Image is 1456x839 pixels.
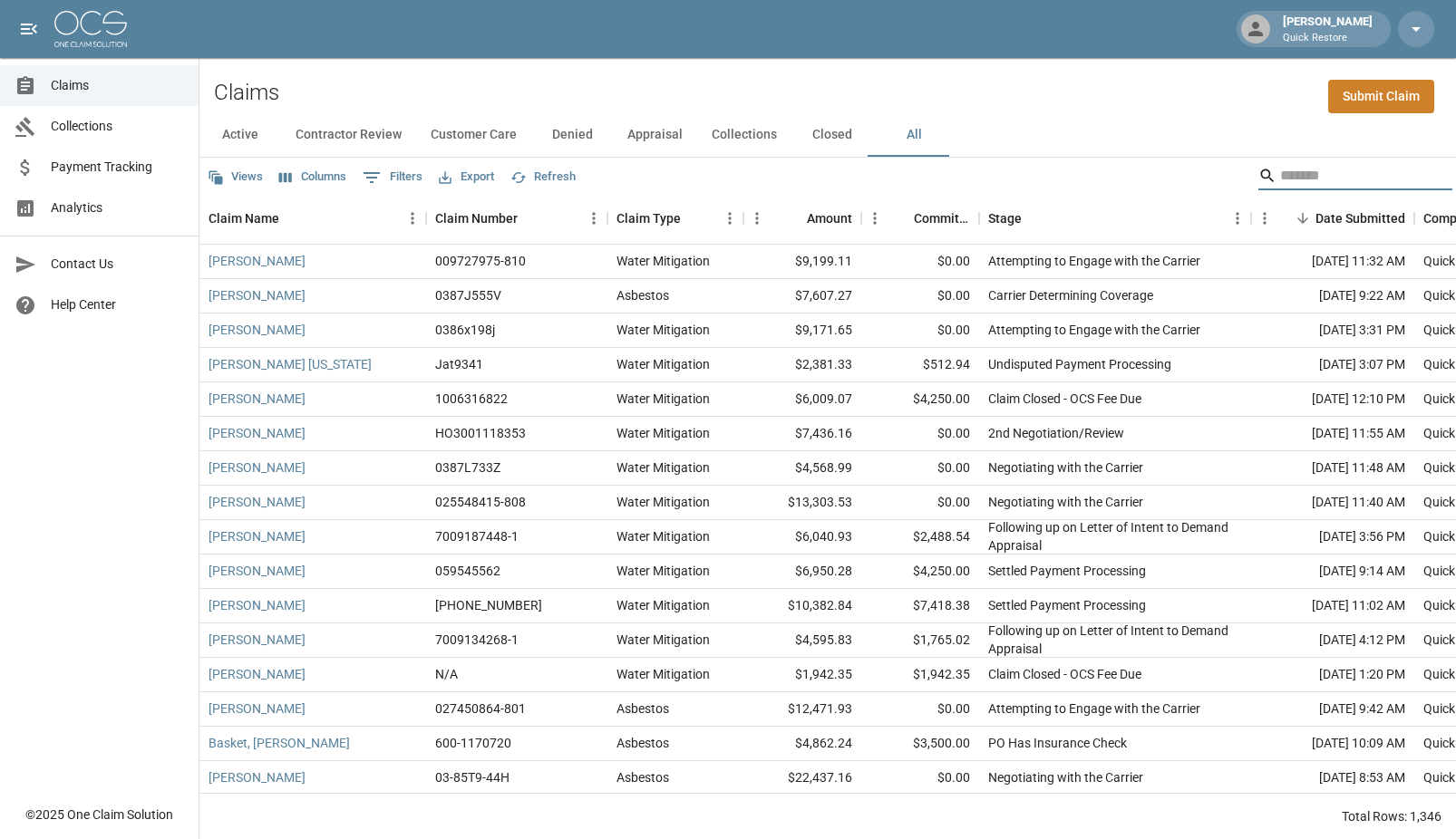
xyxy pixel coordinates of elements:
[979,193,1251,244] div: Stage
[988,252,1200,270] div: Attempting to Engage with the Carrier
[209,734,350,752] a: Basket, [PERSON_NAME]
[1315,193,1405,244] div: Date Submitted
[681,206,706,231] button: Sort
[209,193,279,244] div: Claim Name
[1251,555,1414,589] div: [DATE] 9:14 AM
[11,11,47,47] button: open drawer
[531,113,613,157] button: Denied
[616,699,669,718] div: Asbestos
[988,665,1141,683] div: Claim Closed - OCS Fee Due
[861,245,979,279] div: $0.00
[616,321,710,339] div: Water Mitigation
[616,355,710,373] div: Water Mitigation
[1251,727,1414,761] div: [DATE] 10:09 AM
[1251,761,1414,796] div: [DATE] 8:53 AM
[279,206,305,231] button: Sort
[861,193,979,244] div: Committed Amount
[861,313,979,348] div: $0.00
[518,206,543,231] button: Sort
[697,113,791,157] button: Collections
[1251,348,1414,382] div: [DATE] 3:07 PM
[861,520,979,555] div: $2,488.54
[743,589,861,623] div: $10,382.84
[1283,31,1373,46] p: Quick Restore
[1251,205,1278,232] button: Menu
[743,451,861,486] div: $4,568.99
[426,193,607,244] div: Claim Number
[506,163,580,191] button: Refresh
[199,113,1456,157] div: dynamic tabs
[209,665,306,683] a: [PERSON_NAME]
[435,458,500,477] div: 0387L733Z
[743,692,861,727] div: $12,471.93
[209,321,306,339] a: [PERSON_NAME]
[435,734,511,752] div: 600-1170720
[613,113,697,157] button: Appraisal
[988,734,1127,752] div: PO Has Insurance Check
[435,527,519,545] div: 7009187448-1
[988,458,1143,477] div: Negotiating with the Carrier
[275,163,351,191] button: Select columns
[51,158,184,177] span: Payment Tracking
[743,382,861,417] div: $6,009.07
[1251,245,1414,279] div: [DATE] 11:32 AM
[1290,206,1315,231] button: Sort
[988,699,1200,718] div: Attempting to Engage with the Carrier
[616,390,710,408] div: Water Mitigation
[861,692,979,727] div: $0.00
[988,768,1143,786] div: Negotiating with the Carrier
[861,382,979,417] div: $4,250.00
[607,193,743,244] div: Claim Type
[861,658,979,692] div: $1,942.35
[988,355,1171,373] div: Undisputed Payment Processing
[988,321,1200,339] div: Attempting to Engage with the Carrier
[435,355,483,373] div: Jat9341
[1251,193,1414,244] div: Date Submitted
[209,458,306,477] a: [PERSON_NAME]
[358,163,427,192] button: Show filters
[51,198,184,217] span: Analytics
[1251,623,1414,658] div: [DATE] 4:12 PM
[1251,658,1414,692] div: [DATE] 1:20 PM
[214,80,279,106] h2: Claims
[435,596,542,614] div: 01-009-044479
[716,205,743,232] button: Menu
[580,205,607,232] button: Menu
[1251,486,1414,520] div: [DATE] 11:40 AM
[616,665,710,683] div: Water Mitigation
[988,562,1146,580] div: Settled Payment Processing
[1022,206,1047,231] button: Sort
[203,163,267,191] button: Views
[209,631,306,649] a: [PERSON_NAME]
[209,768,306,786] a: [PERSON_NAME]
[435,665,458,683] div: N/A
[616,458,710,477] div: Water Mitigation
[861,205,888,232] button: Menu
[434,163,499,191] button: Export
[616,768,669,786] div: Asbestos
[1342,807,1441,825] div: Total Rows: 1,346
[861,451,979,486] div: $0.00
[616,286,669,304] div: Asbestos
[861,761,979,796] div: $0.00
[435,193,518,244] div: Claim Number
[51,117,184,136] span: Collections
[988,493,1143,511] div: Negotiating with the Carrier
[435,562,500,580] div: 059545562
[861,623,979,658] div: $1,765.02
[988,193,1022,244] div: Stage
[988,424,1124,442] div: 2nd Negotiation/Review
[209,286,306,304] a: [PERSON_NAME]
[743,417,861,451] div: $7,436.16
[1251,520,1414,555] div: [DATE] 3:56 PM
[743,348,861,382] div: $2,381.33
[199,113,281,157] button: Active
[616,493,710,511] div: Water Mitigation
[791,113,873,157] button: Closed
[861,589,979,623] div: $7,418.38
[616,252,710,270] div: Water Mitigation
[209,252,306,270] a: [PERSON_NAME]
[743,193,861,244] div: Amount
[199,193,426,244] div: Claim Name
[743,205,771,232] button: Menu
